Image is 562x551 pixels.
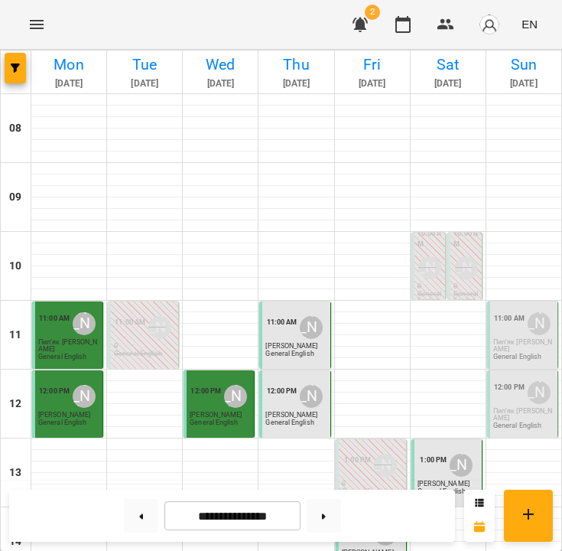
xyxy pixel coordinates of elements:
label: 11:00 AM [494,313,525,324]
h6: [DATE] [109,77,180,91]
h6: 12 [9,396,21,412]
span: 2 [365,5,380,20]
div: Макарова Яна [528,381,551,404]
p: General English [265,419,313,426]
span: [PERSON_NAME] [190,411,242,419]
p: General English [417,291,443,305]
h6: Sun [489,53,559,77]
h6: [DATE] [185,77,255,91]
span: EN [521,16,538,32]
h6: [DATE] [261,77,331,91]
div: Макарова Яна [455,256,478,279]
span: [PERSON_NAME] [265,342,317,350]
span: [PERSON_NAME] [38,411,90,419]
h6: Thu [261,53,331,77]
label: 12:00 PM [267,386,297,396]
label: 11:00 AM [267,317,297,328]
span: Пип’як [PERSON_NAME] [493,407,552,422]
p: General English [38,419,86,426]
div: Макарова Яна [73,312,96,335]
span: Пип’як [PERSON_NAME] [493,338,552,353]
label: 12:00 PM [39,386,70,396]
p: General English [453,291,479,305]
label: 11:00 AM [115,317,145,328]
p: General English [114,350,162,357]
label: 10:00 AM [453,228,479,249]
h6: [DATE] [489,77,559,91]
h6: [DATE] [413,77,483,91]
span: [PERSON_NAME] [417,480,469,487]
button: Menu [18,6,55,43]
div: Макарова Яна [224,385,247,408]
label: 1:00 PM [344,455,371,465]
h6: 08 [9,120,21,137]
label: 1:00 PM [420,455,447,465]
h6: [DATE] [34,77,104,91]
h6: 11 [9,327,21,344]
h6: Sat [413,53,483,77]
p: General English [38,354,86,360]
h6: [DATE] [337,77,408,91]
div: Макарова Яна [374,454,397,477]
div: Макарова Яна [73,385,96,408]
p: General English [265,350,313,357]
div: Макарова Яна [528,312,551,335]
h6: Wed [185,53,255,77]
h6: Mon [34,53,104,77]
img: avatar_s.png [479,14,500,35]
button: EN [515,10,544,38]
label: 11:00 AM [39,313,70,324]
div: Макарова Яна [300,316,323,339]
p: 0 [453,283,479,290]
h6: 13 [9,465,21,481]
h6: Tue [109,53,180,77]
h6: 09 [9,189,21,206]
span: Пип’як [PERSON_NAME] [38,338,97,353]
h6: Fri [337,53,408,77]
p: General English [493,354,541,360]
label: 10:00 AM [417,228,443,249]
p: 0 [417,283,443,290]
label: 12:00 PM [190,386,221,396]
p: General English [190,419,238,426]
p: 0 [114,343,175,350]
div: Макарова Яна [300,385,323,408]
p: General English [493,422,541,429]
label: 12:00 PM [494,382,525,393]
div: Макарова Яна [450,454,473,477]
h6: 10 [9,258,21,275]
span: [PERSON_NAME] [265,411,317,419]
div: Макарова Яна [148,316,171,339]
div: Макарова Яна [418,256,441,279]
